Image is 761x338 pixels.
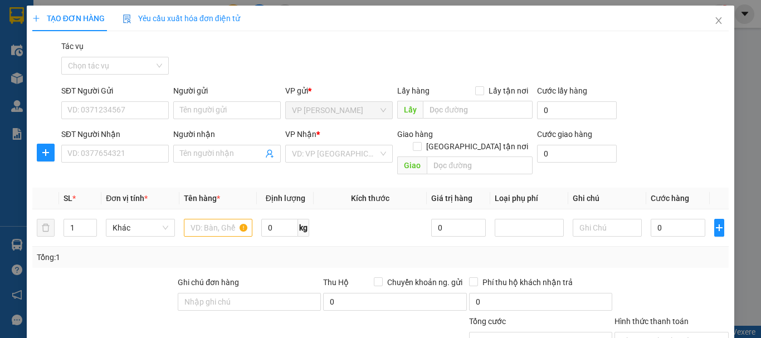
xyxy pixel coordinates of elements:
[537,145,617,163] input: Cước giao hàng
[651,194,689,203] span: Cước hàng
[285,130,316,139] span: VP Nhận
[397,130,433,139] span: Giao hàng
[32,14,105,23] span: TẠO ĐƠN HÀNG
[714,219,724,237] button: plus
[61,128,169,140] div: SĐT Người Nhận
[537,101,617,119] input: Cước lấy hàng
[37,251,295,263] div: Tổng: 1
[714,16,723,25] span: close
[715,223,724,232] span: plus
[490,188,568,209] th: Loại phụ phí
[37,219,55,237] button: delete
[265,149,274,158] span: user-add
[383,276,467,288] span: Chuyển khoản ng. gửi
[431,194,472,203] span: Giá trị hàng
[469,317,506,326] span: Tổng cước
[537,86,587,95] label: Cước lấy hàng
[123,14,131,23] img: icon
[427,156,533,174] input: Dọc đường
[292,102,386,119] span: VP Ngọc Hồi
[173,128,281,140] div: Người nhận
[423,101,533,119] input: Dọc đường
[397,86,430,95] span: Lấy hàng
[64,194,72,203] span: SL
[113,219,168,236] span: Khác
[37,144,55,161] button: plus
[568,188,646,209] th: Ghi chú
[573,219,642,237] input: Ghi Chú
[298,219,309,237] span: kg
[173,85,281,97] div: Người gửi
[32,14,40,22] span: plus
[484,85,533,97] span: Lấy tận nơi
[61,85,169,97] div: SĐT Người Gửi
[351,194,389,203] span: Kích thước
[61,42,84,51] label: Tác vụ
[431,219,486,237] input: 0
[266,194,305,203] span: Định lượng
[537,130,592,139] label: Cước giao hàng
[178,293,321,311] input: Ghi chú đơn hàng
[178,278,239,287] label: Ghi chú đơn hàng
[397,156,427,174] span: Giao
[37,148,54,157] span: plus
[285,85,393,97] div: VP gửi
[323,278,349,287] span: Thu Hộ
[106,194,148,203] span: Đơn vị tính
[478,276,577,288] span: Phí thu hộ khách nhận trả
[397,101,423,119] span: Lấy
[614,317,689,326] label: Hình thức thanh toán
[703,6,734,37] button: Close
[184,194,220,203] span: Tên hàng
[184,219,253,237] input: VD: Bàn, Ghế
[123,14,240,23] span: Yêu cầu xuất hóa đơn điện tử
[422,140,533,153] span: [GEOGRAPHIC_DATA] tận nơi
